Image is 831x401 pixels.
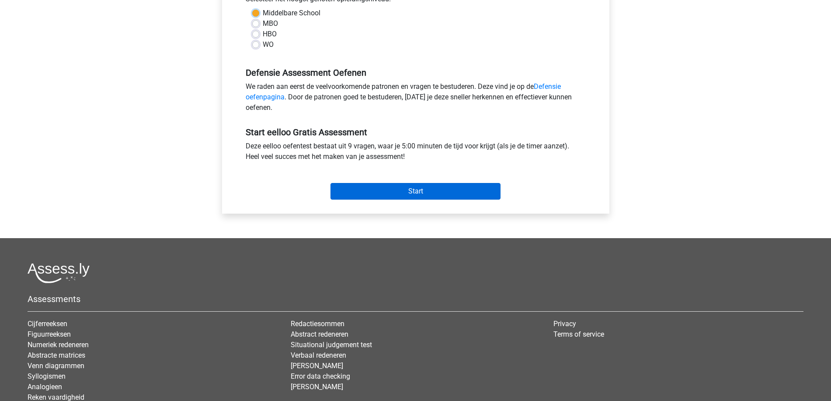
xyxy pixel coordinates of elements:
label: HBO [263,29,277,39]
a: Cijferreeksen [28,320,67,328]
a: [PERSON_NAME] [291,383,343,391]
img: Assessly logo [28,263,90,283]
h5: Start eelloo Gratis Assessment [246,127,586,137]
a: Redactiesommen [291,320,344,328]
label: Middelbare School [263,8,320,18]
a: Abstract redeneren [291,330,348,338]
a: Analogieen [28,383,62,391]
a: Figuurreeksen [28,330,71,338]
input: Start [330,183,501,200]
h5: Defensie Assessment Oefenen [246,67,586,78]
a: Abstracte matrices [28,351,85,359]
div: Deze eelloo oefentest bestaat uit 9 vragen, waar je 5:00 minuten de tijd voor krijgt (als je de t... [239,141,592,165]
a: Situational judgement test [291,341,372,349]
a: Syllogismen [28,372,66,380]
div: We raden aan eerst de veelvoorkomende patronen en vragen te bestuderen. Deze vind je op de . Door... [239,81,592,116]
label: WO [263,39,274,50]
h5: Assessments [28,294,803,304]
a: Numeriek redeneren [28,341,89,349]
a: Error data checking [291,372,350,380]
label: MBO [263,18,278,29]
a: Venn diagrammen [28,362,84,370]
a: [PERSON_NAME] [291,362,343,370]
a: Terms of service [553,330,604,338]
a: Privacy [553,320,576,328]
a: Verbaal redeneren [291,351,346,359]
